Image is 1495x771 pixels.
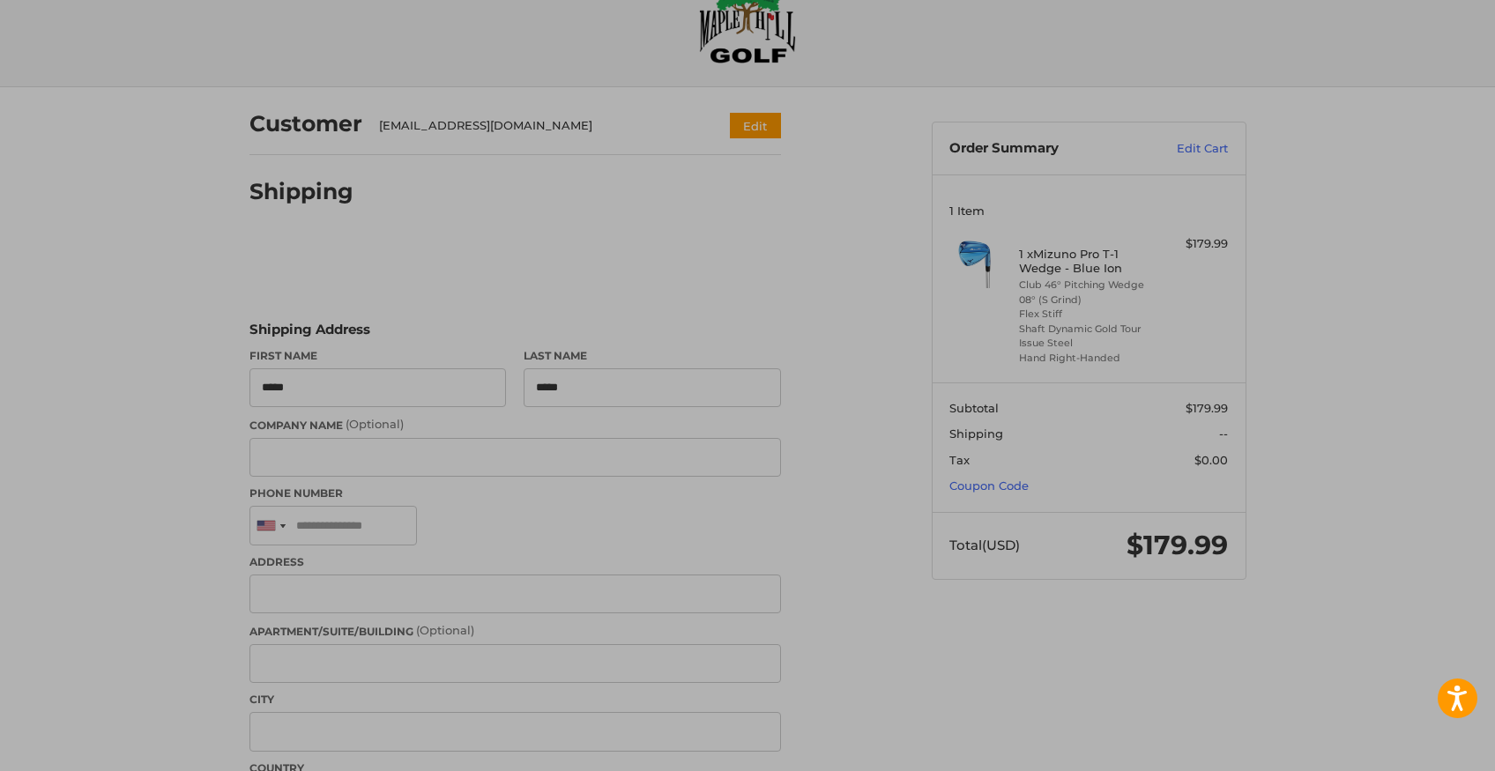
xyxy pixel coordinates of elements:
[416,623,474,637] small: (Optional)
[949,453,970,467] span: Tax
[949,140,1139,158] h3: Order Summary
[346,417,404,431] small: (Optional)
[1019,247,1154,276] h4: 1 x Mizuno Pro T-1 Wedge - Blue Ion
[249,348,507,364] label: First Name
[949,478,1029,493] a: Coupon Code
[1019,307,1154,322] li: Flex Stiff
[730,113,781,138] button: Edit
[249,416,781,434] label: Company Name
[249,178,353,205] h2: Shipping
[949,401,999,415] span: Subtotal
[249,320,370,348] legend: Shipping Address
[949,426,1003,441] span: Shipping
[249,692,781,708] label: City
[1019,278,1154,307] li: Club 46° Pitching Wedge 08° (S Grind)
[1194,453,1228,467] span: $0.00
[249,622,781,640] label: Apartment/Suite/Building
[1019,351,1154,366] li: Hand Right-Handed
[1139,140,1228,158] a: Edit Cart
[524,348,781,364] label: Last Name
[1158,235,1228,253] div: $179.99
[249,554,781,570] label: Address
[1219,426,1228,441] span: --
[249,486,781,501] label: Phone Number
[249,110,362,137] h2: Customer
[949,537,1020,553] span: Total (USD)
[1019,322,1154,351] li: Shaft Dynamic Gold Tour Issue Steel
[1186,401,1228,415] span: $179.99
[379,117,695,135] div: [EMAIL_ADDRESS][DOMAIN_NAME]
[250,507,291,545] div: United States: +1
[949,204,1228,218] h3: 1 Item
[1127,529,1228,561] span: $179.99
